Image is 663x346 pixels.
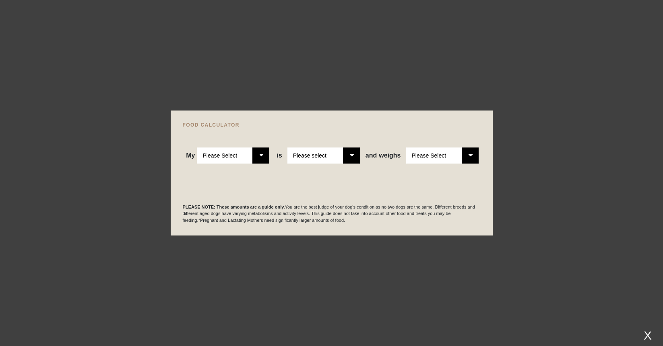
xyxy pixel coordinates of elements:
span: is [277,152,282,159]
h4: FOOD CALCULATOR [183,123,481,127]
b: PLEASE NOTE: These amounts are a guide only. [183,205,285,209]
div: X [640,329,655,342]
span: weighs [366,152,401,159]
span: and [366,152,379,159]
p: You are the best judge of your dog's condition as no two dogs are the same. Different breeds and ... [183,204,481,224]
span: My [186,152,195,159]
